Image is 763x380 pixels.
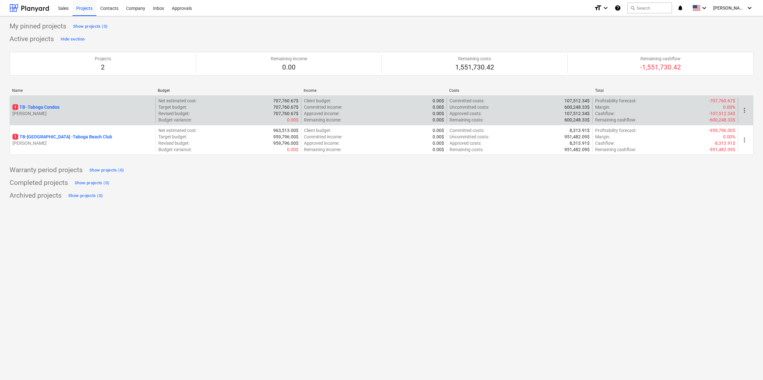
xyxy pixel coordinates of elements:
div: Show projects (0) [68,192,103,200]
p: Margin : [595,134,610,140]
span: more_vert [741,106,748,114]
p: 107,512.34$ [564,98,590,104]
p: -707,760.67$ [709,98,735,104]
i: keyboard_arrow_down [602,4,609,12]
p: [PERSON_NAME] [12,140,153,146]
p: Revised budget : [158,140,190,146]
p: Target budget : [158,104,187,110]
div: Show projects (0) [89,167,124,174]
p: Profitability forecast : [595,98,637,104]
p: -951,482.09$ [709,146,735,153]
p: Profitability forecast : [595,127,637,134]
p: Projects [95,55,111,62]
p: 707,760.67$ [273,104,298,110]
p: 0.00$ [433,127,444,134]
p: -8,313.91$ [714,140,735,146]
p: 0.00 [271,63,307,72]
p: 600,248.33$ [564,104,590,110]
p: Approved income : [304,140,339,146]
span: 1 [12,134,18,140]
p: Completed projects [10,179,68,187]
p: -1,551,730.42 [640,63,681,72]
iframe: Chat Widget [731,349,763,380]
p: Client budget : [304,127,331,134]
p: Committed costs : [449,98,484,104]
div: 1TB-[GEOGRAPHIC_DATA] -Taboga Beach Club[PERSON_NAME] [12,134,153,146]
i: keyboard_arrow_down [700,4,708,12]
p: Net estimated cost : [158,98,197,104]
p: Target budget : [158,134,187,140]
p: TB - Taboga Condos [12,104,59,110]
p: Revised budget : [158,110,190,117]
span: 1 [12,104,18,110]
p: Cashflow : [595,140,615,146]
p: Remaining income [271,55,307,62]
p: 8,313.91$ [570,127,590,134]
p: Cashflow : [595,110,615,117]
p: 0.00$ [287,117,298,123]
p: 0.00% [723,104,735,110]
p: 707,760.67$ [273,98,298,104]
p: 0.00$ [433,140,444,146]
p: 707,760.67$ [273,110,298,117]
p: 0.00$ [433,146,444,153]
p: Committed income : [304,104,342,110]
p: [PERSON_NAME] [12,110,153,117]
p: 0.00$ [433,98,444,104]
i: notifications [677,4,684,12]
p: Warranty period projects [10,166,83,175]
p: 0.00% [723,134,735,140]
p: 2 [95,63,111,72]
button: Search [627,3,672,13]
p: 600,248.33$ [564,117,590,123]
p: Uncommitted costs : [449,134,489,140]
button: Hide section [59,34,86,44]
div: Income [304,88,444,93]
button: Show projects (0) [72,21,109,32]
div: 1TB -Taboga Condos[PERSON_NAME] [12,104,153,117]
p: Remaining costs [455,55,494,62]
p: Remaining cashflow [640,55,681,62]
p: Budget variance : [158,146,192,153]
p: 0.00$ [433,110,444,117]
p: 0.00$ [433,134,444,140]
span: [PERSON_NAME] [713,5,745,11]
p: Margin : [595,104,610,110]
button: Show projects (0) [67,191,104,201]
div: Total [595,88,736,93]
p: 959,796.00$ [273,134,298,140]
p: Approved costs : [449,110,481,117]
p: TB-[GEOGRAPHIC_DATA] - Taboga Beach Club [12,134,112,140]
p: My pinned projects [10,22,66,31]
p: Uncommitted costs : [449,104,489,110]
div: Show projects (0) [73,23,108,30]
p: Remaining cashflow : [595,146,636,153]
p: Net estimated cost : [158,127,197,134]
p: Budget variance : [158,117,192,123]
p: 959,796.00$ [273,140,298,146]
i: Knowledge base [615,4,621,12]
button: Show projects (0) [88,165,125,175]
p: 951,482.09$ [564,146,590,153]
p: 0.00$ [433,117,444,123]
p: Committed income : [304,134,342,140]
div: Budget [158,88,298,93]
p: 0.00$ [433,104,444,110]
button: Show projects (0) [73,178,111,188]
p: -107,512.34$ [709,110,735,117]
p: Remaining income : [304,146,341,153]
p: Committed costs : [449,127,484,134]
span: more_vert [741,136,748,144]
p: Remaining costs : [449,146,483,153]
p: 0.00$ [287,146,298,153]
p: Remaining costs : [449,117,483,123]
span: search [630,5,635,11]
div: Costs [449,88,590,93]
p: Remaining cashflow : [595,117,636,123]
i: keyboard_arrow_down [746,4,753,12]
p: Archived projects [10,191,62,200]
div: Widget de chat [731,349,763,380]
p: Client budget : [304,98,331,104]
p: 107,512.34$ [564,110,590,117]
p: -959,796.00$ [709,127,735,134]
